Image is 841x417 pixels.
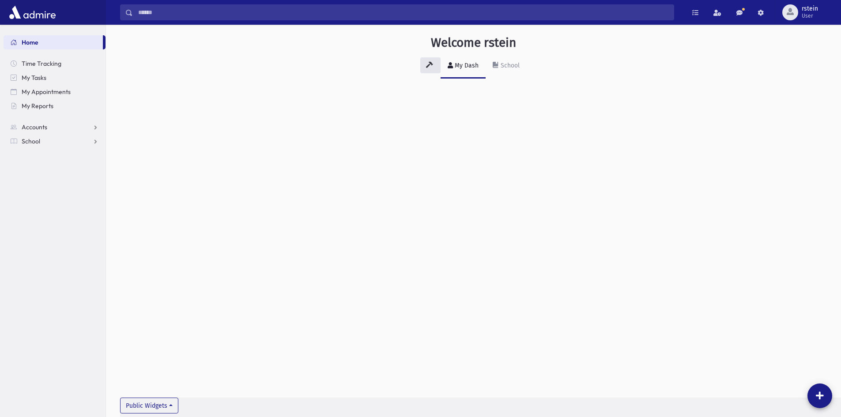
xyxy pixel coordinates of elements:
[802,5,818,12] span: rstein
[4,71,106,85] a: My Tasks
[431,35,516,50] h3: Welcome rstein
[441,54,486,79] a: My Dash
[802,12,818,19] span: User
[4,99,106,113] a: My Reports
[133,4,674,20] input: Search
[22,102,53,110] span: My Reports
[4,134,106,148] a: School
[22,60,61,68] span: Time Tracking
[22,123,47,131] span: Accounts
[453,62,479,69] div: My Dash
[22,88,71,96] span: My Appointments
[22,38,38,46] span: Home
[22,137,40,145] span: School
[7,4,58,21] img: AdmirePro
[4,120,106,134] a: Accounts
[4,85,106,99] a: My Appointments
[499,62,520,69] div: School
[22,74,46,82] span: My Tasks
[4,56,106,71] a: Time Tracking
[486,54,527,79] a: School
[4,35,103,49] a: Home
[120,398,178,413] button: Public Widgets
